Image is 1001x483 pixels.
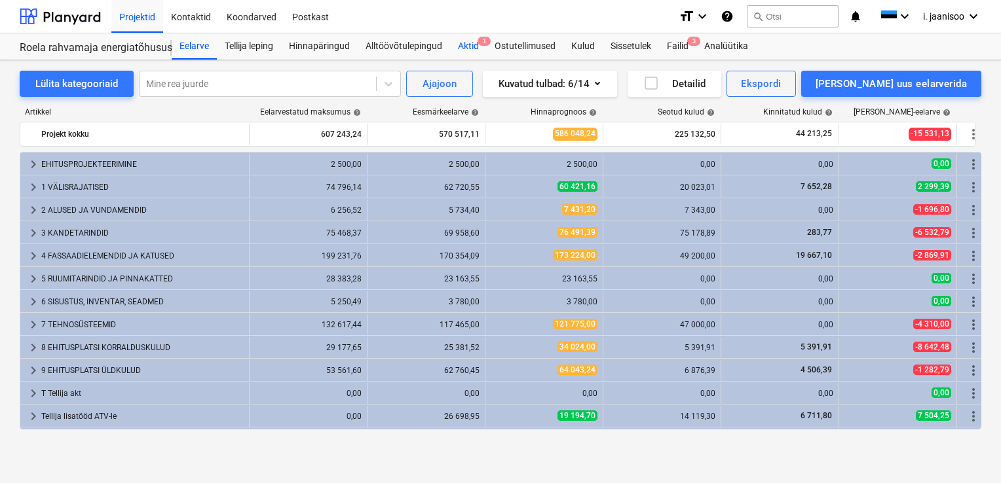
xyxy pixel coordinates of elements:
div: 7 TEHNOSÜSTEEMID [41,314,244,335]
div: 3 780,00 [373,297,480,306]
span: Rohkem tegevusi [966,248,981,264]
span: 19 667,10 [795,251,833,260]
span: 19 194,70 [557,410,597,421]
div: 69 958,60 [373,228,480,238]
div: Artikkel [20,107,249,116]
div: 29 177,65 [255,343,362,352]
span: 6 711,80 [799,411,833,420]
span: 586 048,24 [553,128,597,140]
span: search [753,11,763,22]
span: keyboard_arrow_right [26,363,41,378]
span: Rohkem tegevusi [966,156,981,172]
a: Alltöövõtulepingud [358,33,450,60]
div: Eelarvestatud maksumus [260,107,361,116]
div: 8 EHITUSPLATSI KORRALDUSKULUD [41,337,244,358]
div: Failid [659,33,696,60]
div: 1 VÄLISRAJATISED [41,177,244,198]
span: keyboard_arrow_right [26,248,41,264]
div: 132 617,44 [255,320,362,329]
i: Abikeskus [721,9,734,24]
span: 3 [687,37,700,46]
div: 0,00 [373,389,480,398]
span: 44 213,25 [795,128,833,139]
div: EHITUSPROJEKTEERIMINE [41,154,244,175]
span: 283,77 [806,228,833,237]
span: keyboard_arrow_right [26,385,41,401]
span: 173 224,00 [553,250,597,260]
i: format_size [679,9,694,24]
div: 75 468,37 [255,228,362,238]
span: keyboard_arrow_right [26,179,41,195]
span: Rohkem tegevusi [966,340,981,355]
iframe: Chat Widget [935,420,1001,483]
div: Eesmärkeelarve [413,107,479,116]
span: 60 421,16 [557,181,597,192]
div: 9 EHITUSPLATSI ÜLDKULUD [41,360,244,381]
div: Kinnitatud kulud [763,107,833,116]
div: Tellija lisatööd [41,429,244,450]
span: Rohkem tegevusi [966,271,981,287]
span: -15 531,13 [909,128,951,140]
span: Rohkem tegevusi [966,294,981,310]
div: 0,00 [727,320,833,329]
div: 0,00 [727,274,833,283]
div: Detailid [643,75,706,92]
span: keyboard_arrow_right [26,271,41,287]
div: 53 561,60 [255,366,362,375]
a: Hinnapäringud [281,33,358,60]
div: Lülita kategooriaid [35,75,118,92]
div: 62 720,55 [373,183,480,192]
div: 0,00 [727,206,833,215]
div: [PERSON_NAME]-eelarve [854,107,951,116]
div: 0,00 [491,389,597,398]
div: 4 FASSAADIELEMENDID JA KATUSED [41,245,244,266]
span: 4 506,39 [799,365,833,374]
span: Rohkem tegevusi [966,126,981,142]
span: Rohkem tegevusi [966,408,981,424]
div: 25 381,52 [373,343,480,352]
a: Sissetulek [603,33,659,60]
div: Tellija leping [217,33,281,60]
span: 0,00 [932,273,951,283]
span: help [704,109,715,116]
a: Kulud [563,33,603,60]
button: Ekspordi [727,71,795,97]
div: 225 132,50 [609,124,715,145]
div: 3 KANDETARINDID [41,223,244,243]
div: 2 ALUSED JA VUNDAMENDID [41,200,244,221]
a: Ostutellimused [487,33,563,60]
button: [PERSON_NAME] uus eelarverida [801,71,981,97]
span: 7 431,20 [562,204,597,215]
div: T Tellija akt [41,383,244,404]
div: 0,00 [727,389,833,398]
div: Hinnaprognoos [531,107,597,116]
div: 74 796,14 [255,183,362,192]
div: 607 243,24 [255,124,362,145]
div: [PERSON_NAME] uus eelarverida [816,75,967,92]
div: 2 500,00 [255,160,362,169]
span: -4 310,00 [913,319,951,329]
div: 2 500,00 [373,160,480,169]
span: Rohkem tegevusi [966,179,981,195]
span: help [822,109,833,116]
div: 5 391,91 [609,343,715,352]
div: Aktid [450,33,487,60]
i: keyboard_arrow_down [694,9,710,24]
div: 2 500,00 [491,160,597,169]
span: keyboard_arrow_right [26,408,41,424]
span: keyboard_arrow_right [26,156,41,172]
span: 34 024,00 [557,342,597,352]
span: keyboard_arrow_right [26,294,41,310]
span: 64 043,24 [557,365,597,375]
span: 1 [478,37,491,46]
div: 0,00 [255,412,362,421]
span: Rohkem tegevusi [966,385,981,401]
span: -1 696,80 [913,204,951,215]
div: 47 000,00 [609,320,715,329]
div: 117 465,00 [373,320,480,329]
div: 5 RUUMITARINDID JA PINNAKATTED [41,268,244,289]
div: 199 231,76 [255,251,362,260]
div: 6 256,52 [255,206,362,215]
